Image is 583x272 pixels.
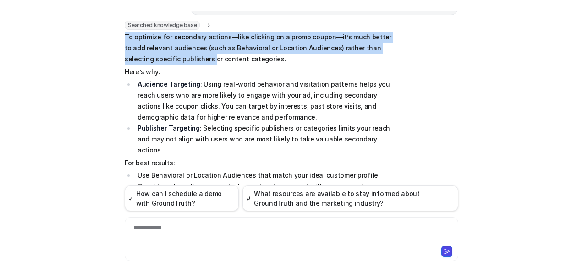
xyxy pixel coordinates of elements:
strong: Publisher Targeting [137,124,200,132]
p: Here’s why: [125,66,393,77]
p: For best results: [125,158,393,169]
li: Use Behavioral or Location Audiences that match your ideal customer profile. [135,170,393,181]
span: Searched knowledge base [125,21,200,30]
li: : Using real-world behavior and visitation patterns helps you reach users who are more likely to ... [135,79,393,123]
li: Consider retargeting users who have already engaged with your campaign. [135,181,393,192]
strong: Audience Targeting [137,80,200,88]
button: How can I schedule a demo with GroundTruth? [125,185,239,211]
button: What resources are available to stay informed about GroundTruth and the marketing industry? [242,185,458,211]
p: To optimize for secondary actions—like clicking on a promo coupon—it’s much better to add relevan... [125,32,393,65]
li: : Selecting specific publishers or categories limits your reach and may not align with users who ... [135,123,393,156]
